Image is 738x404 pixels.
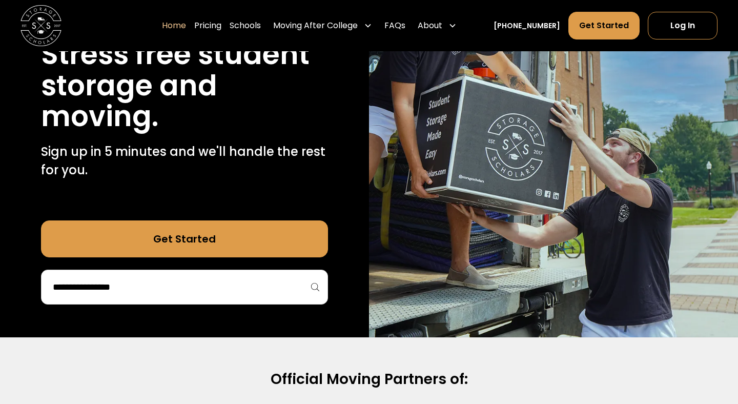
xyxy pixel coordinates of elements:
p: Sign up in 5 minutes and we'll handle the rest for you. [41,143,328,179]
a: Pricing [194,11,221,40]
a: [PHONE_NUMBER] [494,21,560,31]
a: Log In [648,12,717,39]
a: Get Started [41,220,328,257]
h2: Official Moving Partners of: [41,370,697,389]
div: About [414,11,461,40]
a: Schools [230,11,261,40]
img: Storage Scholars main logo [20,5,61,46]
h1: Stress free student storage and moving. [41,39,328,132]
div: Moving After College [273,19,358,32]
div: About [418,19,442,32]
div: Moving After College [269,11,376,40]
a: Home [162,11,186,40]
a: Get Started [568,12,640,39]
a: FAQs [384,11,405,40]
